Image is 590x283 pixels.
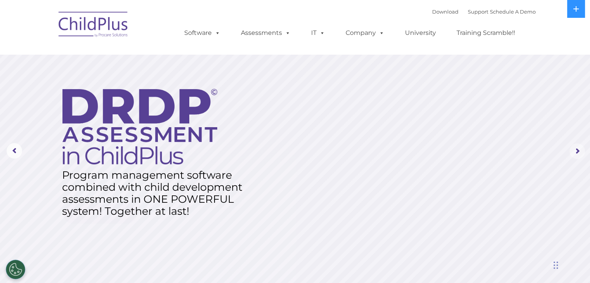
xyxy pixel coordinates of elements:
[468,9,488,15] a: Support
[303,25,333,41] a: IT
[397,25,444,41] a: University
[108,83,141,89] span: Phone number
[338,25,392,41] a: Company
[432,9,536,15] font: |
[63,204,137,224] a: Learn More
[62,169,251,217] rs-layer: Program management software combined with child development assessments in ONE POWERFUL system! T...
[62,89,217,164] img: DRDP Assessment in ChildPlus
[233,25,298,41] a: Assessments
[6,260,25,279] button: Cookies Settings
[432,9,459,15] a: Download
[554,254,558,277] div: Drag
[449,25,523,41] a: Training Scramble!!
[108,51,131,57] span: Last name
[55,6,132,45] img: ChildPlus by Procare Solutions
[551,246,590,283] iframe: Chat Widget
[490,9,536,15] a: Schedule A Demo
[176,25,228,41] a: Software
